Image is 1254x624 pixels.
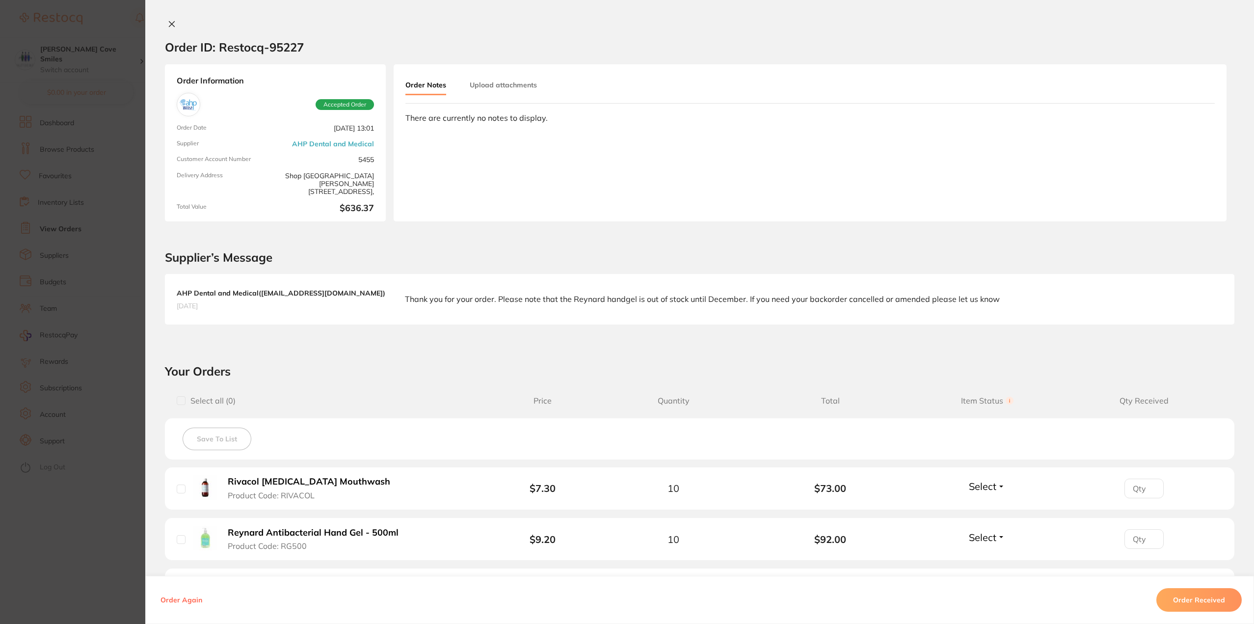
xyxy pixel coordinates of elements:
span: Delivery Address [177,172,271,195]
b: $9.20 [530,533,556,545]
h2: Supplier’s Message [165,251,1234,265]
span: 10 [667,534,679,545]
button: Select [966,531,1008,543]
span: Total Value [177,203,271,214]
b: $92.00 [752,534,909,545]
input: Qty [1124,479,1164,498]
strong: Order Information [177,76,374,85]
button: Rivacol [MEDICAL_DATA] Mouthwash Product Code: RIVACOL [225,476,400,500]
b: $636.37 [279,203,374,214]
span: Customer Account Number [177,156,271,163]
p: Thank you for your order. Please note that the Reynard handgel is out of stock until December. If... [405,294,1000,304]
img: AHP Dental and Medical [179,95,198,114]
img: Reynard Antibacterial Hand Gel - 500ml [193,526,217,550]
span: Accepted Order [316,99,374,110]
input: Qty [1124,529,1164,549]
button: Order Again [158,596,205,604]
button: Save To List [183,428,251,450]
span: Select all ( 0 ) [186,396,236,406]
h2: Your Orders [165,364,1234,379]
button: Order Received [1156,588,1242,612]
button: Upload attachments [470,76,537,94]
div: There are currently no notes to display. [405,113,1215,122]
span: [DATE] [177,301,385,310]
b: AHP Dental and Medical ( [EMAIL_ADDRESS][DOMAIN_NAME] ) [177,289,385,298]
b: Reynard Antibacterial Hand Gel - 500ml [228,528,399,538]
span: Select [969,531,996,543]
span: Quantity [595,396,752,406]
span: Product Code: RG500 [228,542,307,550]
button: Select [966,480,1008,492]
span: 5455 [279,156,374,163]
span: 10 [667,483,679,494]
span: [DATE] 13:01 [279,124,374,132]
b: Rivacol [MEDICAL_DATA] Mouthwash [228,477,390,487]
b: $7.30 [530,482,556,494]
span: Qty Received [1066,396,1223,406]
span: Price [490,396,595,406]
span: Shop [GEOGRAPHIC_DATA][PERSON_NAME][STREET_ADDRESS], [279,172,374,195]
span: Select [969,480,996,492]
span: Item Status [909,396,1066,406]
span: Product Code: RIVACOL [228,491,315,500]
span: Supplier [177,140,271,148]
img: Rivacol Chlorhexidine Mouthwash [193,475,217,500]
span: Total [752,396,909,406]
span: Order Date [177,124,271,132]
h2: Order ID: Restocq- 95227 [165,40,304,54]
button: Reynard Antibacterial Hand Gel - 500ml Product Code: RG500 [225,527,408,551]
button: Order Notes [405,76,446,95]
a: AHP Dental and Medical [292,140,374,148]
b: $73.00 [752,483,909,494]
